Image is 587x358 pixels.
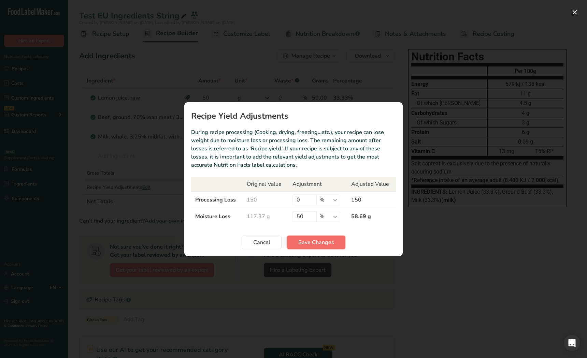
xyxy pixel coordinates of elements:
td: 150 [347,191,396,208]
th: Adjustment [288,177,347,191]
th: Original Value [243,177,288,191]
button: Save Changes [287,236,345,249]
td: 150 [243,191,288,208]
th: Adjusted Value [347,177,396,191]
td: Moisture Loss [191,208,243,225]
td: Processing Loss [191,191,243,208]
p: During recipe processing (Cooking, drying, freezing…etc.), your recipe can lose weight due to moi... [191,128,396,169]
td: 58.69 g [347,208,396,225]
td: 117.37 g [243,208,288,225]
span: Cancel [253,238,270,247]
button: Cancel [242,236,282,249]
span: Save Changes [298,238,334,247]
h1: Recipe Yield Adjustments [191,112,396,120]
div: Open Intercom Messenger [564,335,580,351]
